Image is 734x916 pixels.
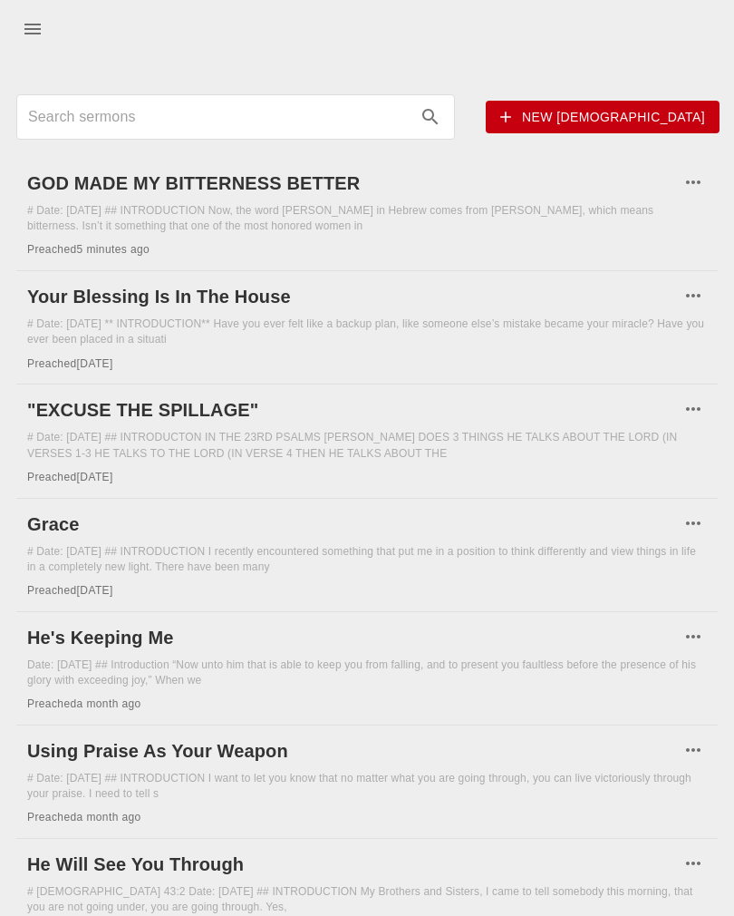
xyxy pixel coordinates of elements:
[27,169,680,198] a: GOD MADE MY BITTERNESS BETTER
[27,584,113,597] span: Preached [DATE]
[27,317,707,347] div: # Date: [DATE] ** INTRODUCTION** Have you ever felt like a backup plan, like someone else’s mista...
[27,697,141,710] span: Preached a month ago
[27,471,113,483] span: Preached [DATE]
[27,884,707,915] div: # [DEMOGRAPHIC_DATA] 43:2 Date: [DATE] ## INTRODUCTION My Brothers and Sisters, I came to tell so...
[27,811,141,823] span: Preached a month ago
[643,825,712,894] iframe: Drift Widget Chat Controller
[27,544,707,575] div: # Date: [DATE] ## INTRODUCTION I recently encountered something that put me in a position to thin...
[28,102,410,132] input: Search sermons
[500,106,705,129] span: New [DEMOGRAPHIC_DATA]
[27,430,707,461] div: # Date: [DATE] ## INTRODUCTON IN THE 23RD PSALMS [PERSON_NAME] DOES 3 THINGS HE TALKS ABOUT THE L...
[27,395,680,424] a: "EXCUSE THE SPILLAGE"
[27,203,707,234] div: # Date: [DATE] ## INTRODUCTION Now, the word [PERSON_NAME] in Hebrew comes from [PERSON_NAME], wh...
[27,771,707,802] div: # Date: [DATE] ## INTRODUCTION I want to let you know that no matter what you are going through, ...
[27,736,680,765] a: Using Praise As Your Weapon
[27,658,707,688] div: Date: [DATE] ## Introduction “Now unto him that is able to keep you from falling, and to present ...
[27,243,150,256] span: Preached 5 minutes ago
[27,623,680,652] a: He's Keeping Me
[410,97,450,137] button: search
[27,510,680,539] a: Grace
[27,357,113,370] span: Preached [DATE]
[11,7,54,51] button: menu
[27,850,680,879] a: He Will See You Through
[27,282,680,311] a: Your Blessing Is In The House
[486,101,720,134] button: New [DEMOGRAPHIC_DATA]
